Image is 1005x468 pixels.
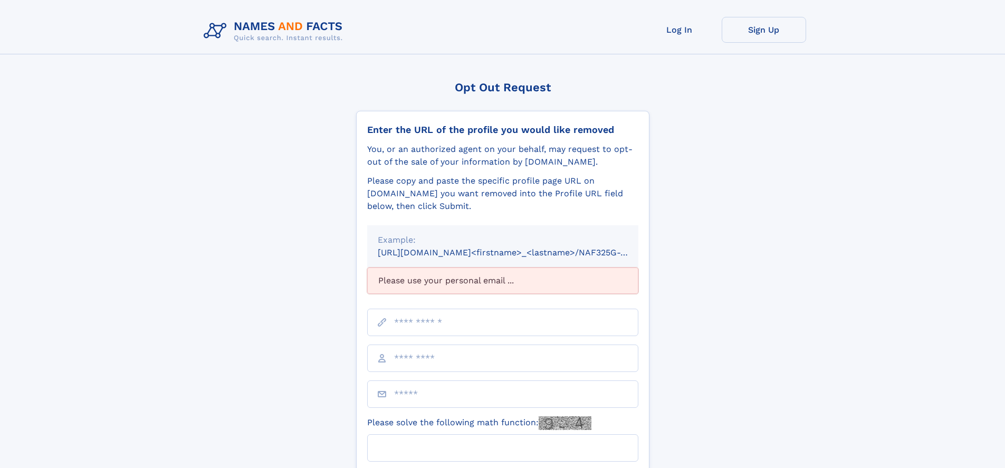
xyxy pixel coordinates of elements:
label: Please solve the following math function: [367,416,591,430]
div: Enter the URL of the profile you would like removed [367,124,638,136]
div: You, or an authorized agent on your behalf, may request to opt-out of the sale of your informatio... [367,143,638,168]
a: Sign Up [722,17,806,43]
div: Example: [378,234,628,246]
div: Opt Out Request [356,81,649,94]
a: Log In [637,17,722,43]
img: Logo Names and Facts [199,17,351,45]
small: [URL][DOMAIN_NAME]<firstname>_<lastname>/NAF325G-xxxxxxxx [378,247,658,257]
div: Please use your personal email ... [367,268,638,294]
div: Please copy and paste the specific profile page URL on [DOMAIN_NAME] you want removed into the Pr... [367,175,638,213]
